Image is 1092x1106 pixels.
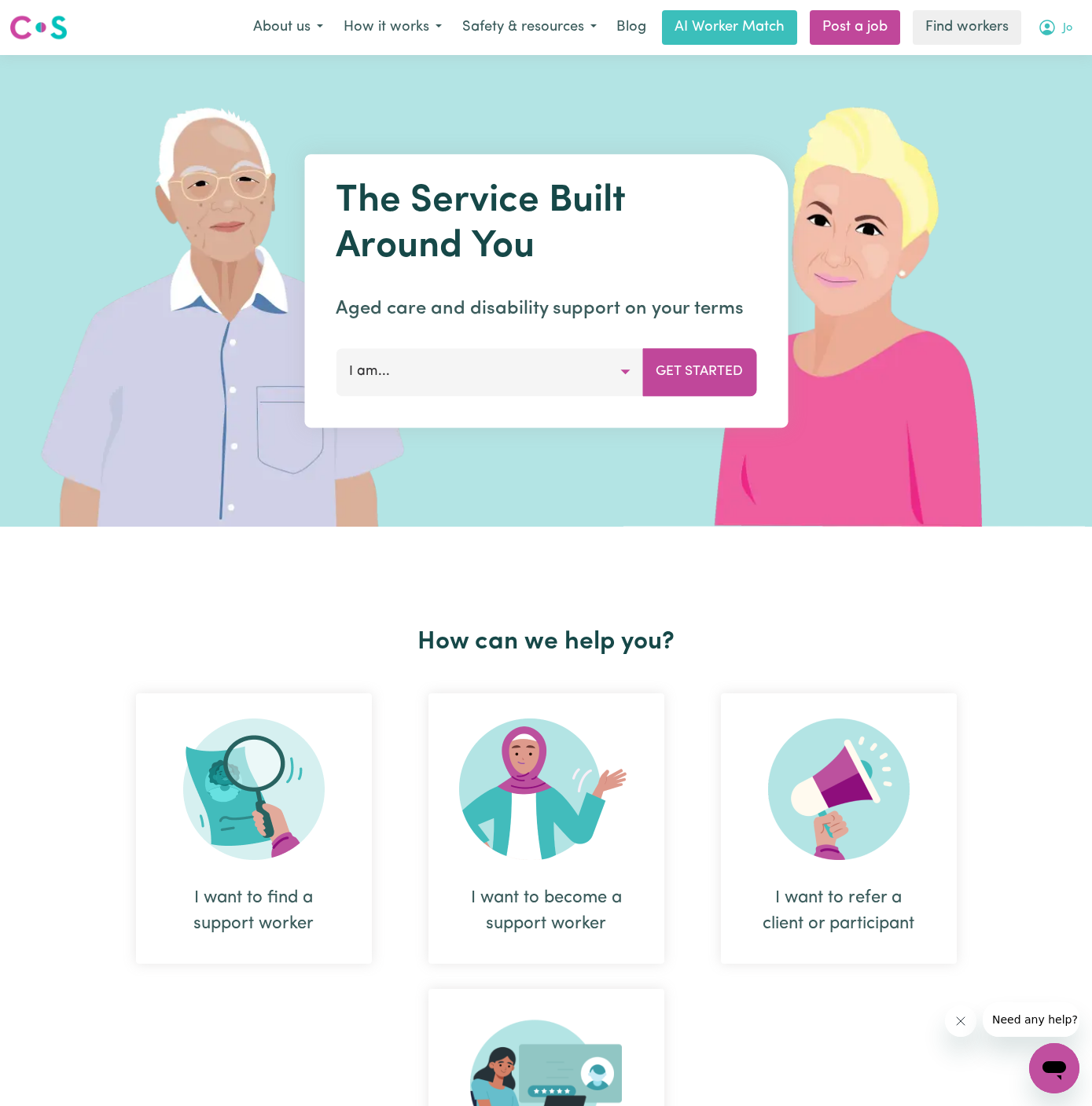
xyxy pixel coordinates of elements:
[759,885,919,937] div: I want to refer a client or participant
[9,9,68,46] a: Careseekers logo
[333,11,452,44] button: How it works
[1063,20,1072,37] span: Jo
[108,627,985,657] h2: How can we help you?
[662,10,797,45] a: AI Worker Match
[9,13,68,42] img: Careseekers logo
[913,10,1021,45] a: Find workers
[945,1005,976,1037] iframe: Close message
[459,718,634,860] img: Become Worker
[183,718,325,860] img: Search
[607,10,656,45] a: Blog
[452,11,607,44] button: Safety & resources
[1028,11,1083,44] button: My Account
[1029,1043,1079,1093] iframe: Button to launch messaging window
[768,718,910,860] img: Refer
[336,295,756,323] p: Aged care and disability support on your terms
[721,693,957,964] div: I want to refer a client or participant
[466,885,627,937] div: I want to become a support worker
[336,348,643,395] button: I am...
[336,179,756,270] h1: The Service Built Around You
[983,1002,1079,1037] iframe: Message from company
[243,11,333,44] button: About us
[174,885,334,937] div: I want to find a support worker
[428,693,664,964] div: I want to become a support worker
[136,693,372,964] div: I want to find a support worker
[810,10,900,45] a: Post a job
[642,348,756,395] button: Get Started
